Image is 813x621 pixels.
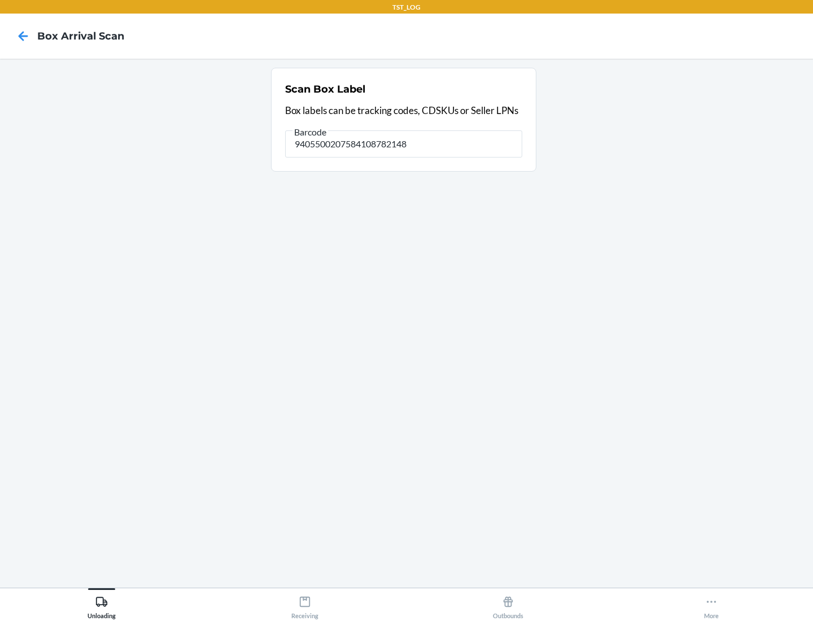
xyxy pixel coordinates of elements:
[610,588,813,619] button: More
[285,103,522,118] p: Box labels can be tracking codes, CDSKUs or Seller LPNs
[203,588,406,619] button: Receiving
[406,588,610,619] button: Outbounds
[392,2,421,12] p: TST_LOG
[291,591,318,619] div: Receiving
[292,126,328,138] span: Barcode
[37,29,124,43] h4: Box Arrival Scan
[285,130,522,158] input: Barcode
[704,591,719,619] div: More
[88,591,116,619] div: Unloading
[493,591,523,619] div: Outbounds
[285,82,365,97] h2: Scan Box Label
